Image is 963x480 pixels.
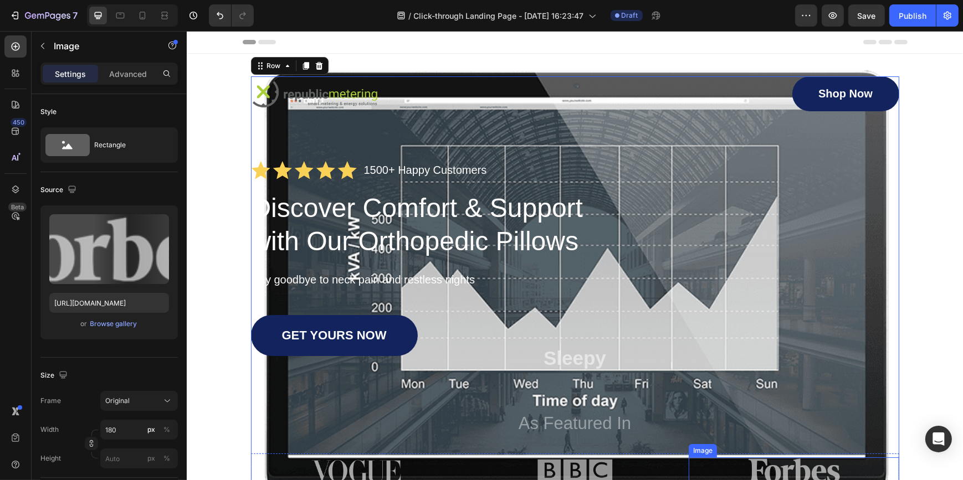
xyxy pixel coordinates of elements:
img: preview-image [49,214,169,284]
span: Draft [622,11,638,20]
span: Click-through Landing Page - [DATE] 16:23:47 [414,10,584,22]
button: % [145,423,158,436]
div: Style [40,107,57,117]
p: Advanced [109,68,147,80]
button: % [145,452,158,465]
div: Row [78,30,96,40]
img: gempages_432750572815254551-b7824e63-81fd-4548-b6d5-e9813f09073b.png [124,428,214,452]
div: Size [40,368,70,383]
div: px [147,425,155,435]
p: 7 [73,9,78,22]
iframe: Design area [187,31,963,480]
button: 7 [4,4,83,27]
p: GET YOURS NOW [95,297,199,312]
p: 1500+ Happy Customers [177,132,300,146]
div: 450 [11,118,27,127]
div: Source [40,183,79,198]
div: % [163,453,170,463]
span: Save [858,11,876,20]
span: / [409,10,412,22]
a: GET YOURS NOW [64,284,231,325]
p: Image [54,39,148,53]
h1: Discover Comfort & Support with Our Orthopedic Pillows [64,159,412,228]
p: Shop Now [632,56,686,70]
img: gempages_432750572815254551-914f7300-9852-4447-9fc2-3310ceb46f85.png [350,422,427,457]
div: Publish [899,10,926,22]
input: px% [100,448,178,468]
button: Publish [889,4,936,27]
p: Settings [55,68,86,80]
img: gempages_432750572815254551-d1eb1a07-6278-4e3e-a013-e123f78f1c28.png [557,426,657,452]
label: Width [40,425,59,435]
a: Shop Now [606,45,713,80]
input: https://example.com/image.jpg [49,293,169,313]
p: Sleepy [65,315,711,339]
span: Original [105,396,130,406]
div: Rectangle [94,132,162,158]
p: Say goodbye to neck pain and restless nights [65,242,711,256]
button: Browse gallery [90,318,138,329]
button: Save [848,4,885,27]
div: Image [504,415,528,425]
button: Original [100,391,178,411]
span: or [81,317,88,331]
div: Undo/Redo [209,4,254,27]
div: % [163,425,170,435]
p: As Featured In [65,382,711,404]
button: px [160,423,173,436]
button: px [160,452,173,465]
label: Height [40,453,61,463]
div: px [147,453,155,463]
div: Open Intercom Messenger [925,426,952,452]
div: Beta [8,203,27,211]
input: px% [100,420,178,440]
div: Browse gallery [90,319,137,329]
label: Frame [40,396,61,406]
